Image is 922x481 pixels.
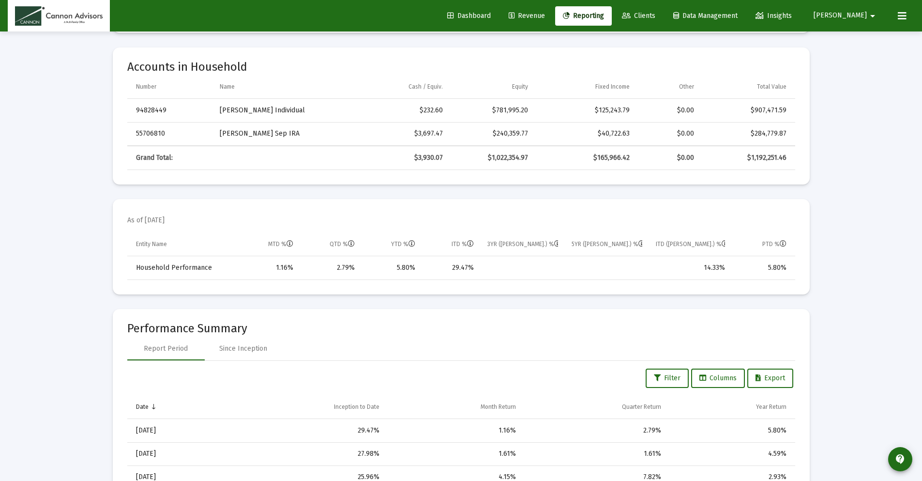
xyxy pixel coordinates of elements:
[673,12,738,20] span: Data Management
[127,442,227,465] td: [DATE]
[136,153,207,163] div: Grand Total:
[15,6,103,26] img: Dashboard
[542,129,630,139] div: $40,722.63
[656,263,725,273] div: 14.33%
[356,129,443,139] div: $3,697.47
[679,83,694,91] div: Other
[127,99,213,122] td: 94828449
[691,369,745,388] button: Columns
[300,233,362,256] td: Column QTD %
[509,12,545,20] span: Revenue
[268,240,293,248] div: MTD %
[127,233,795,280] div: Data grid
[429,263,474,273] div: 29.47%
[708,153,786,163] div: $1,192,251.46
[393,449,516,459] div: 1.61%
[565,233,649,256] td: Column 5YR (Ann.) %
[456,106,528,115] div: $781,995.20
[708,106,786,115] div: $907,471.59
[708,129,786,139] div: $284,779.87
[233,426,379,435] div: 29.47%
[456,129,528,139] div: $240,359.77
[529,449,661,459] div: 1.61%
[127,396,227,419] td: Column Date
[542,153,630,163] div: $165,966.42
[244,263,293,273] div: 1.16%
[349,76,450,99] td: Column Cash / Equiv.
[747,369,793,388] button: Export
[665,6,745,26] a: Data Management
[356,153,443,163] div: $3,930.07
[668,396,795,419] td: Column Year Return
[636,76,701,99] td: Column Other
[127,216,165,225] mat-card-subtitle: As of [DATE]
[756,374,785,382] span: Export
[748,6,800,26] a: Insights
[756,12,792,20] span: Insights
[136,403,149,411] div: Date
[481,233,565,256] td: Column 3YR (Ann.) %
[501,6,553,26] a: Revenue
[646,369,689,388] button: Filter
[144,344,188,354] div: Report Period
[456,153,528,163] div: $1,022,354.97
[701,76,795,99] td: Column Total Value
[542,106,630,115] div: $125,243.79
[614,6,663,26] a: Clients
[127,62,795,72] mat-card-title: Accounts in Household
[675,426,786,435] div: 5.80%
[307,263,355,273] div: 2.79%
[814,12,867,20] span: [PERSON_NAME]
[894,453,906,465] mat-icon: contact_support
[408,83,443,91] div: Cash / Equiv.
[802,6,890,25] button: [PERSON_NAME]
[529,426,661,435] div: 2.79%
[622,12,655,20] span: Clients
[523,396,668,419] td: Column Quarter Return
[654,374,680,382] span: Filter
[656,240,725,248] div: ITD ([PERSON_NAME].) %
[739,263,786,273] div: 5.80%
[220,83,235,91] div: Name
[452,240,474,248] div: ITD %
[127,419,227,442] td: [DATE]
[334,403,379,411] div: Inception to Date
[356,106,443,115] div: $232.60
[391,240,415,248] div: YTD %
[643,106,694,115] div: $0.00
[127,122,213,145] td: 55706810
[649,233,732,256] td: Column ITD (Ann.) %
[213,99,349,122] td: [PERSON_NAME] Individual
[393,426,516,435] div: 1.16%
[213,122,349,145] td: [PERSON_NAME] Sep IRA
[227,396,386,419] td: Column Inception to Date
[422,233,481,256] td: Column ITD %
[622,403,661,411] div: Quarter Return
[732,233,795,256] td: Column PTD %
[757,83,786,91] div: Total Value
[450,76,535,99] td: Column Equity
[127,76,795,170] div: Data grid
[487,240,558,248] div: 3YR ([PERSON_NAME].) %
[136,83,156,91] div: Number
[756,403,786,411] div: Year Return
[368,263,415,273] div: 5.80%
[555,6,612,26] a: Reporting
[219,344,267,354] div: Since Inception
[572,240,642,248] div: 5YR ([PERSON_NAME].) %
[237,233,300,256] td: Column MTD %
[127,233,238,256] td: Column Entity Name
[439,6,499,26] a: Dashboard
[233,449,379,459] div: 27.98%
[362,233,422,256] td: Column YTD %
[447,12,491,20] span: Dashboard
[127,324,795,333] mat-card-title: Performance Summary
[136,240,167,248] div: Entity Name
[386,396,523,419] td: Column Month Return
[535,76,636,99] td: Column Fixed Income
[643,153,694,163] div: $0.00
[643,129,694,139] div: $0.00
[512,83,528,91] div: Equity
[867,6,878,26] mat-icon: arrow_drop_down
[699,374,737,382] span: Columns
